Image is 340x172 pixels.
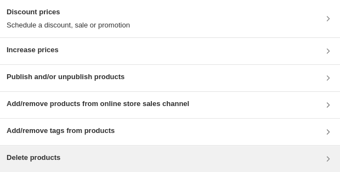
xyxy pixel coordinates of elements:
h3: Add/remove products from online store sales channel [7,98,189,109]
h3: Add/remove tags from products [7,125,115,136]
h3: Increase prices [7,45,59,56]
p: Schedule a discount, sale or promotion [7,20,130,31]
h3: Publish and/or unpublish products [7,71,124,82]
h3: Delete products [7,152,60,163]
h3: Discount prices [7,7,130,18]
